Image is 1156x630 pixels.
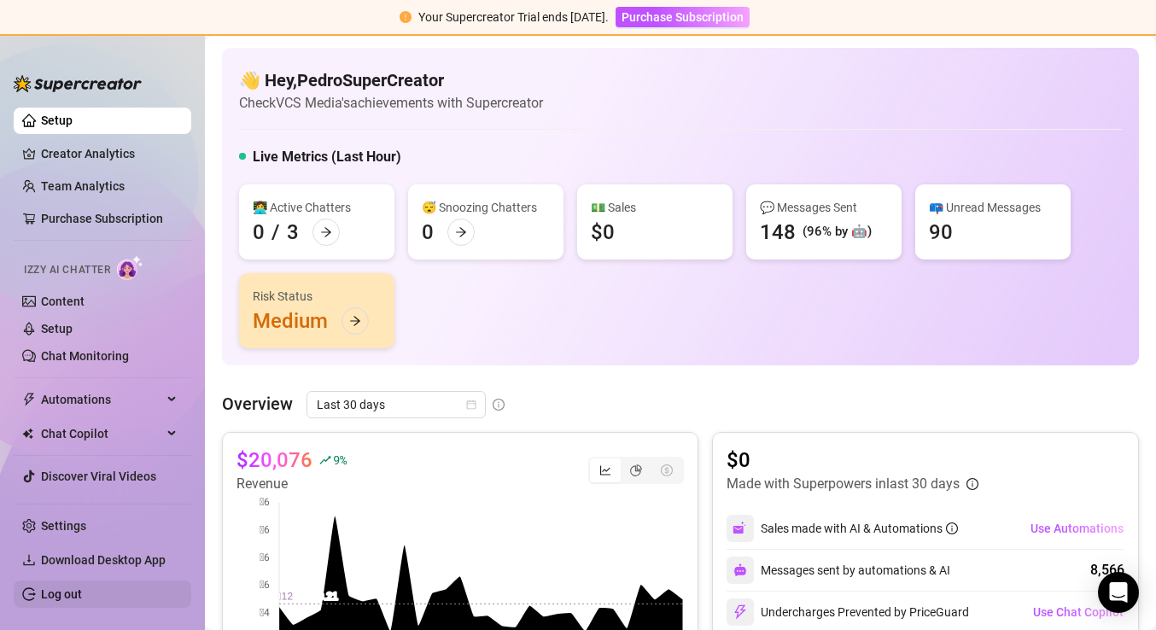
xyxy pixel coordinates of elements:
[616,10,750,24] a: Purchase Subscription
[22,393,36,406] span: thunderbolt
[727,474,960,494] article: Made with Superpowers in last 30 days
[41,470,156,483] a: Discover Viral Videos
[466,400,476,410] span: calendar
[733,604,748,620] img: svg%3e
[1032,598,1124,626] button: Use Chat Copilot
[41,179,125,193] a: Team Analytics
[239,92,543,114] article: Check VCS Media's achievements with Supercreator
[287,219,299,246] div: 3
[622,10,744,24] span: Purchase Subscription
[727,557,950,584] div: Messages sent by automations & AI
[317,392,476,417] span: Last 30 days
[1098,572,1139,613] div: Open Intercom Messenger
[333,452,346,468] span: 9 %
[222,391,293,417] article: Overview
[760,219,796,246] div: 148
[253,219,265,246] div: 0
[803,222,872,242] div: (96% by 🤖)
[41,519,86,533] a: Settings
[455,226,467,238] span: arrow-right
[400,11,412,23] span: exclamation-circle
[733,521,748,536] img: svg%3e
[493,399,505,411] span: info-circle
[319,454,331,466] span: rise
[236,474,346,494] article: Revenue
[22,428,33,440] img: Chat Copilot
[320,226,332,238] span: arrow-right
[349,315,361,327] span: arrow-right
[733,563,747,577] img: svg%3e
[946,522,958,534] span: info-circle
[591,198,719,217] div: 💵 Sales
[929,219,953,246] div: 90
[41,212,163,225] a: Purchase Subscription
[14,75,142,92] img: logo-BBDzfeDw.svg
[253,198,381,217] div: 👩‍💻 Active Chatters
[41,295,85,308] a: Content
[422,219,434,246] div: 0
[239,68,543,92] h4: 👋 Hey, PedroSuperCreator
[41,114,73,127] a: Setup
[41,553,166,567] span: Download Desktop App
[41,587,82,601] a: Log out
[422,198,550,217] div: 😴 Snoozing Chatters
[253,147,401,167] h5: Live Metrics (Last Hour)
[41,420,162,447] span: Chat Copilot
[1030,522,1124,535] span: Use Automations
[253,287,381,306] div: Risk Status
[24,262,110,278] span: Izzy AI Chatter
[117,255,143,280] img: AI Chatter
[616,7,750,27] button: Purchase Subscription
[41,322,73,335] a: Setup
[591,219,615,246] div: $0
[727,446,978,474] article: $0
[630,464,642,476] span: pie-chart
[41,349,129,363] a: Chat Monitoring
[727,598,969,626] div: Undercharges Prevented by PriceGuard
[588,457,684,484] div: segmented control
[1033,605,1124,619] span: Use Chat Copilot
[661,464,673,476] span: dollar-circle
[236,446,312,474] article: $20,076
[41,386,162,413] span: Automations
[418,10,609,24] span: Your Supercreator Trial ends [DATE].
[41,140,178,167] a: Creator Analytics
[1090,560,1124,580] div: 8,566
[761,519,958,538] div: Sales made with AI & Automations
[929,198,1057,217] div: 📪 Unread Messages
[599,464,611,476] span: line-chart
[966,478,978,490] span: info-circle
[1030,515,1124,542] button: Use Automations
[760,198,888,217] div: 💬 Messages Sent
[22,553,36,567] span: download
